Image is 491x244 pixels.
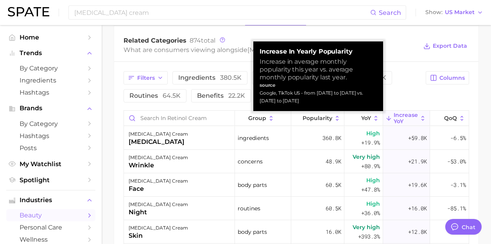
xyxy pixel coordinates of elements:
[361,115,371,121] span: YoY
[426,71,469,84] button: Columns
[6,74,95,86] a: Ingredients
[303,115,332,121] span: Popularity
[344,111,383,126] button: YoY
[137,75,155,81] span: Filters
[129,184,188,194] div: face
[260,48,377,56] strong: Increase in Yearly Popularity
[124,173,469,197] button: [MEDICAL_DATA] creamfacebody parts60.5kHigh+47.8%+19.6k-3.1%
[408,204,427,213] span: +16.0k
[291,111,344,126] button: Popularity
[6,86,95,99] a: Hashtags
[247,46,323,54] span: [MEDICAL_DATA] cream
[383,111,430,126] button: Increase YoY
[190,37,215,44] span: total
[408,157,427,166] span: +21.9k
[6,62,95,74] a: by Category
[394,112,418,124] span: Increase YoY
[20,65,82,72] span: by Category
[361,161,380,171] span: +80.9%
[326,227,341,237] span: 16.0k
[361,138,380,147] span: +19.9%
[6,209,95,221] a: beauty
[20,120,82,127] span: by Category
[447,204,466,213] span: -85.1%
[129,176,188,186] div: [MEDICAL_DATA] cream
[6,102,95,114] button: Brands
[408,227,427,237] span: +12.8k
[326,157,341,166] span: 48.9k
[445,10,475,14] span: US Market
[20,77,82,84] span: Ingredients
[421,41,469,52] button: Export Data
[228,92,245,99] span: 22.2k
[20,212,82,219] span: beauty
[124,220,469,244] button: [MEDICAL_DATA] creamskinbody parts16.0kVery high+393.3%+12.8k-72.3%
[124,111,235,126] input: Search in retinol cream
[6,31,95,43] a: Home
[235,111,291,126] button: group
[20,236,82,243] span: wellness
[6,158,95,170] a: My Watchlist
[124,45,418,55] div: What are consumers viewing alongside ?
[129,208,188,217] div: night
[20,50,82,57] span: Trends
[238,157,263,166] span: concerns
[366,199,380,208] span: High
[326,204,341,213] span: 60.5k
[238,204,260,213] span: routines
[430,111,469,126] button: QoQ
[408,133,427,143] span: +59.8k
[323,133,341,143] span: 360.8k
[379,9,401,16] span: Search
[20,132,82,140] span: Hashtags
[260,82,276,88] strong: source
[439,75,465,81] span: Columns
[450,133,466,143] span: -6.5%
[248,115,266,121] span: group
[8,7,49,16] img: SPATE
[20,144,82,152] span: Posts
[361,208,380,218] span: +36.0%
[6,118,95,130] a: by Category
[73,6,370,19] input: Search here for a brand, industry, or ingredient
[361,185,380,194] span: +47.8%
[425,10,443,14] span: Show
[20,105,82,112] span: Brands
[124,71,168,84] button: Filters
[178,75,242,81] span: ingredients
[433,43,467,49] span: Export Data
[20,160,82,168] span: My Watchlist
[124,126,469,150] button: [MEDICAL_DATA] cream[MEDICAL_DATA]ingredients360.8kHigh+19.9%+59.8k-6.5%
[129,161,188,170] div: wrinkle
[220,74,242,81] span: 380.5k
[190,37,201,44] span: 874
[444,115,457,121] span: QoQ
[326,180,341,190] span: 60.5k
[450,180,466,190] span: -3.1%
[6,221,95,233] a: personal care
[260,89,377,105] div: Google, TikTok US - from [DATE] to [DATE] vs. [DATE] to [DATE]
[6,194,95,206] button: Industries
[366,129,380,138] span: High
[353,152,380,161] span: Very high
[20,224,82,231] span: personal care
[197,93,245,99] span: benefits
[6,47,95,59] button: Trends
[20,34,82,41] span: Home
[408,180,427,190] span: +19.6k
[6,130,95,142] a: Hashtags
[6,174,95,186] a: Spotlight
[20,176,82,184] span: Spotlight
[129,93,181,99] span: routines
[129,153,188,162] div: [MEDICAL_DATA] cream
[447,157,466,166] span: -53.0%
[366,176,380,185] span: High
[20,197,82,204] span: Industries
[238,180,267,190] span: body parts
[129,223,188,233] div: [MEDICAL_DATA] cream
[124,197,469,220] button: [MEDICAL_DATA] creamnightroutines60.5kHigh+36.0%+16.0k-85.1%
[124,150,469,173] button: [MEDICAL_DATA] creamwrinkleconcerns48.9kVery high+80.9%+21.9k-53.0%
[129,129,188,139] div: [MEDICAL_DATA] cream
[353,222,380,232] span: Very high
[358,232,380,241] span: +393.3%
